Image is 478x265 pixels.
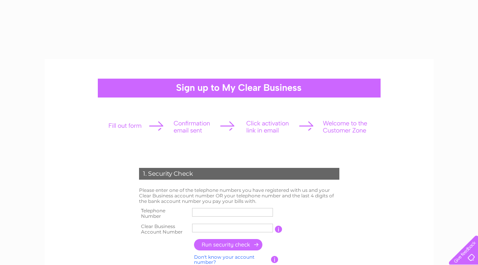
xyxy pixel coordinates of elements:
th: Telephone Number [137,206,190,221]
td: Please enter one of the telephone numbers you have registered with us and your Clear Business acc... [137,186,341,206]
input: Information [275,226,282,233]
div: 1. Security Check [139,168,339,180]
input: Information [271,256,278,263]
th: Clear Business Account Number [137,221,190,237]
